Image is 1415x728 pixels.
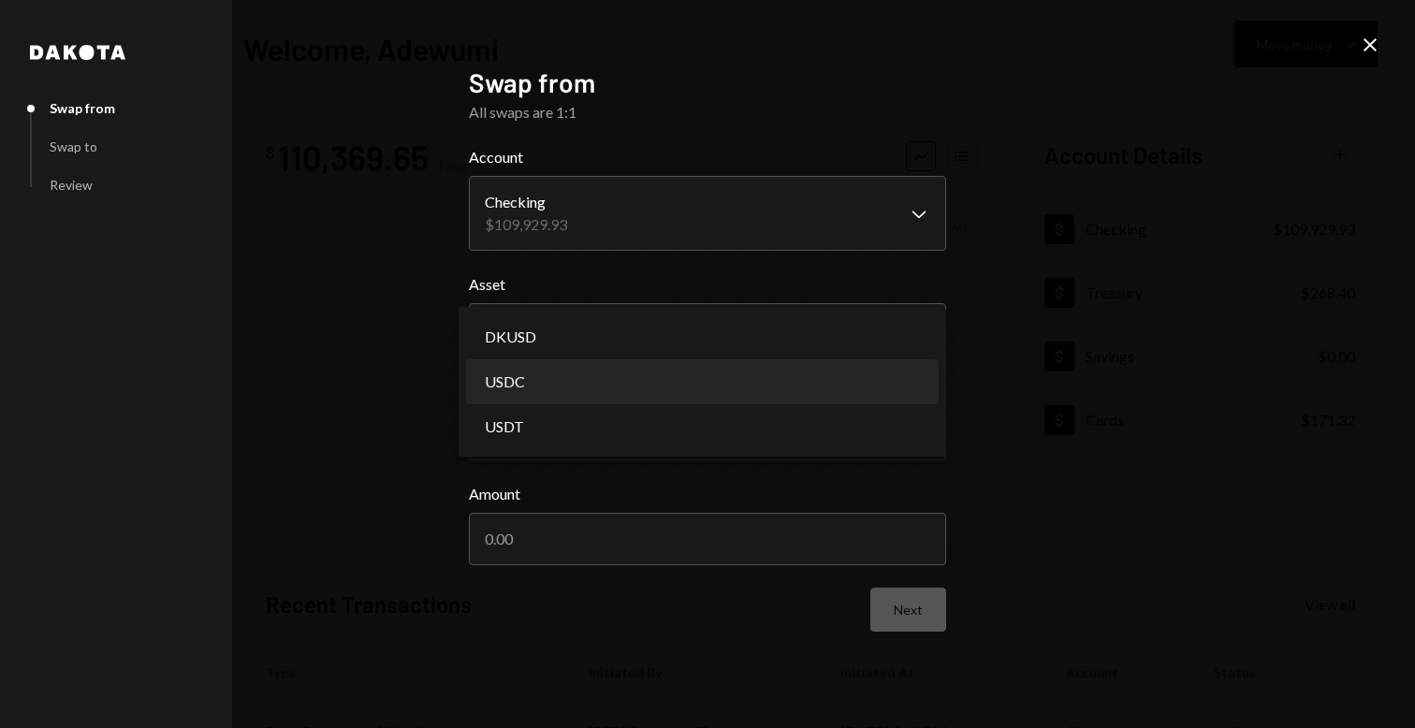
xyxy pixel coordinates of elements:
[50,100,115,116] div: Swap from
[469,176,946,251] button: Account
[469,65,946,101] h2: Swap from
[485,326,536,348] span: DKUSD
[50,177,93,193] div: Review
[469,273,946,296] label: Asset
[469,146,946,168] label: Account
[469,483,946,505] label: Amount
[50,138,97,154] div: Swap to
[469,303,946,356] button: Asset
[469,513,946,565] input: 0.00
[469,101,946,124] div: All swaps are 1:1
[485,415,524,438] span: USDT
[485,371,525,393] span: USDC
